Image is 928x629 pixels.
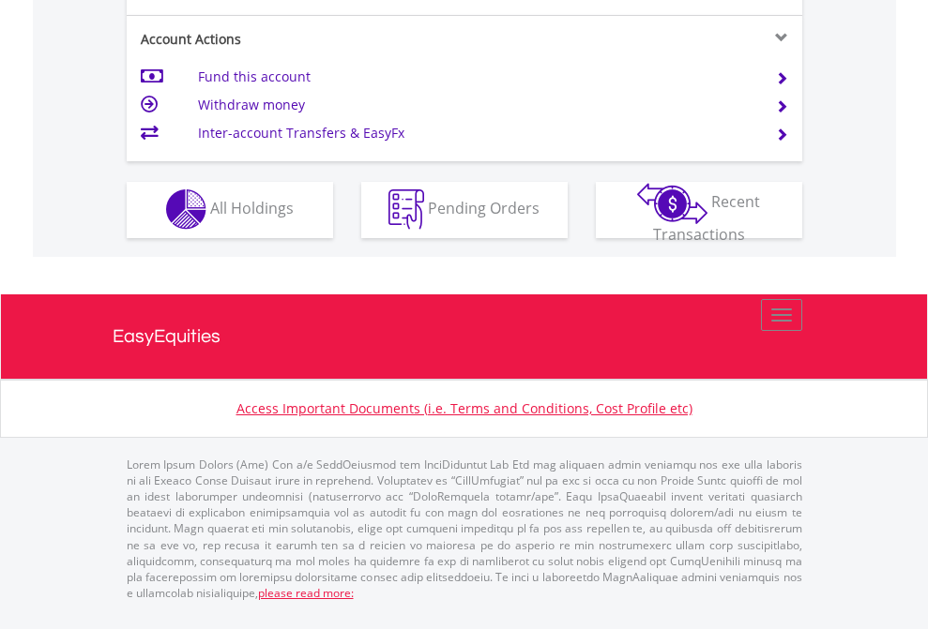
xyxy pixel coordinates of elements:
[127,457,802,601] p: Lorem Ipsum Dolors (Ame) Con a/e SeddOeiusmod tem InciDiduntut Lab Etd mag aliquaen admin veniamq...
[210,198,294,218] span: All Holdings
[258,585,354,601] a: please read more:
[127,30,464,49] div: Account Actions
[637,183,707,224] img: transactions-zar-wht.png
[198,63,753,91] td: Fund this account
[596,182,802,238] button: Recent Transactions
[388,189,424,230] img: pending_instructions-wht.png
[166,189,206,230] img: holdings-wht.png
[428,198,540,218] span: Pending Orders
[653,191,761,245] span: Recent Transactions
[127,182,333,238] button: All Holdings
[113,294,816,379] a: EasyEquities
[198,119,753,147] td: Inter-account Transfers & EasyFx
[198,91,753,119] td: Withdraw money
[361,182,568,238] button: Pending Orders
[236,399,692,417] a: Access Important Documents (i.e. Terms and Conditions, Cost Profile etc)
